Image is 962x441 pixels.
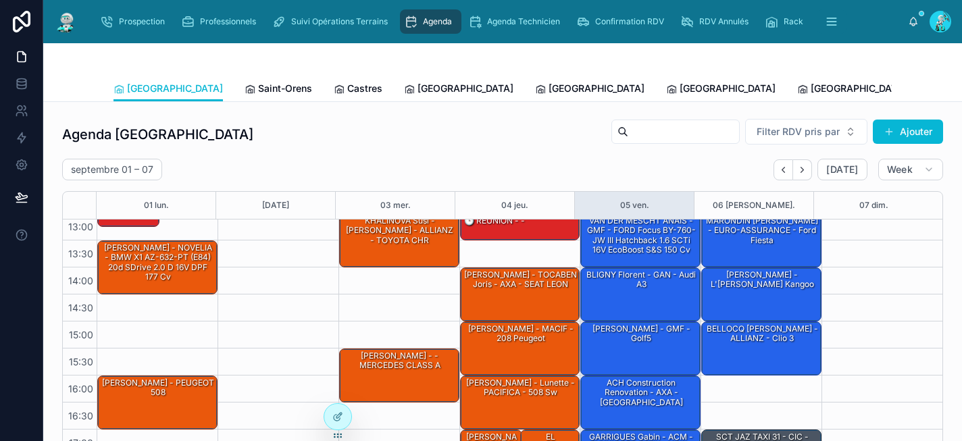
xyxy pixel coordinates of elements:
div: 🕒 RÉUNION - - [463,215,526,227]
div: BLIGNY Florent - GAN - Audi A3 [583,269,699,291]
button: 03 mer. [380,192,411,219]
span: [GEOGRAPHIC_DATA] [417,82,513,95]
button: 06 [PERSON_NAME]. [713,192,795,219]
span: Week [887,163,913,176]
div: [PERSON_NAME] - NOVELIA - BMW X1 AZ-632-PT (E84) 20d sDrive 2.0 d 16V DPF 177 cv [98,241,217,294]
div: [PERSON_NAME] - - MERCEDES CLASS A [340,349,459,402]
a: [GEOGRAPHIC_DATA] [113,76,223,102]
div: MARONDIN [PERSON_NAME] - EURO-ASSURANCE - Ford fiesta [702,214,821,267]
div: [PERSON_NAME] - MACIF - 208 Peugeot [461,322,580,375]
span: [GEOGRAPHIC_DATA] [127,82,223,95]
a: Agenda [400,9,461,34]
span: [GEOGRAPHIC_DATA] [811,82,907,95]
a: Saint-Orens [245,76,312,103]
button: Back [774,159,793,180]
img: App logo [54,11,78,32]
a: Confirmation RDV [572,9,674,34]
button: 04 jeu. [501,192,528,219]
div: VAN DER MESCHT ANAIS - GMF - FORD Focus BY-760-JW III Hatchback 1.6 SCTi 16V EcoBoost S&S 150 cv [581,214,700,267]
button: Ajouter [873,120,943,144]
button: 01 lun. [144,192,169,219]
span: Suivi Opérations Terrains [291,16,388,27]
div: scrollable content [89,7,908,36]
span: RDV Annulés [699,16,749,27]
span: Agenda [423,16,452,27]
button: Select Button [745,119,867,145]
span: 15:00 [66,329,97,340]
a: Suivi Opérations Terrains [268,9,397,34]
span: [DATE] [826,163,858,176]
a: [GEOGRAPHIC_DATA] [535,76,644,103]
span: 13:30 [65,248,97,259]
span: 16:00 [65,383,97,394]
span: 14:00 [65,275,97,286]
div: BELLOCQ [PERSON_NAME] - ALLIANZ - Clio 3 [704,323,820,345]
span: Rack [784,16,803,27]
span: Saint-Orens [258,82,312,95]
span: Confirmation RDV [595,16,664,27]
div: KHALINOVA Susi - [PERSON_NAME] - ALLIANZ - TOYOTA CHR [342,215,458,247]
button: [DATE] [262,192,289,219]
span: Prospection [119,16,165,27]
h1: Agenda [GEOGRAPHIC_DATA] [62,125,253,144]
div: [PERSON_NAME] - L'[PERSON_NAME] kangoo [702,268,821,321]
div: [PERSON_NAME] - - MERCEDES CLASS A [342,350,458,372]
div: [PERSON_NAME] - MACIF - 208 Peugeot [463,323,579,345]
h2: septembre 01 – 07 [71,163,153,176]
div: VAN DER MESCHT ANAIS - GMF - FORD Focus BY-760-JW III Hatchback 1.6 SCTi 16V EcoBoost S&S 150 cv [583,215,699,257]
div: [PERSON_NAME] - GMF - Golf5 [581,322,700,375]
button: 05 ven. [620,192,649,219]
span: [GEOGRAPHIC_DATA] [680,82,776,95]
div: BLIGNY Florent - GAN - Audi A3 [581,268,700,321]
div: ACH construction renovation - AXA - [GEOGRAPHIC_DATA] [583,377,699,409]
button: [DATE] [817,159,867,180]
span: Professionnels [200,16,256,27]
a: Professionnels [177,9,265,34]
span: Castres [347,82,382,95]
div: [PERSON_NAME] - TOCABEN Joris - AXA - SEAT LEON [461,268,580,321]
a: Castres [334,76,382,103]
button: Week [878,159,943,180]
a: RDV Annulés [676,9,758,34]
div: [PERSON_NAME] - L'[PERSON_NAME] kangoo [704,269,820,291]
div: [PERSON_NAME] - NOVELIA - BMW X1 AZ-632-PT (E84) 20d sDrive 2.0 d 16V DPF 177 cv [100,242,216,284]
div: [PERSON_NAME] - TOCABEN Joris - AXA - SEAT LEON [463,269,579,291]
div: [PERSON_NAME] - PEUGEOT 508 [100,377,216,399]
div: [PERSON_NAME] - GMF - Golf5 [583,323,699,345]
span: 14:30 [65,302,97,313]
span: Agenda Technicien [487,16,560,27]
a: Agenda Technicien [464,9,569,34]
button: Next [793,159,812,180]
div: ACH construction renovation - AXA - [GEOGRAPHIC_DATA] [581,376,700,429]
span: Filter RDV pris par [757,125,840,138]
a: Rack [761,9,813,34]
a: [GEOGRAPHIC_DATA] [404,76,513,103]
span: 13:00 [65,221,97,232]
div: [PERSON_NAME] - Lunette - PACIFICA - 508 sw [463,377,579,399]
span: 15:30 [66,356,97,367]
div: [PERSON_NAME] - PEUGEOT 508 [98,376,217,429]
div: MARONDIN [PERSON_NAME] - EURO-ASSURANCE - Ford fiesta [704,215,820,247]
div: KHALINOVA Susi - [PERSON_NAME] - ALLIANZ - TOYOTA CHR [340,214,459,267]
div: 🕒 RÉUNION - - [461,214,580,240]
div: BELLOCQ [PERSON_NAME] - ALLIANZ - Clio 3 [702,322,821,375]
span: [GEOGRAPHIC_DATA] [549,82,644,95]
span: 16:30 [65,410,97,421]
div: [PERSON_NAME] - Lunette - PACIFICA - 508 sw [461,376,580,429]
a: [GEOGRAPHIC_DATA] [666,76,776,103]
a: Prospection [96,9,174,34]
button: 07 dim. [859,192,888,219]
a: [GEOGRAPHIC_DATA] [797,76,907,103]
